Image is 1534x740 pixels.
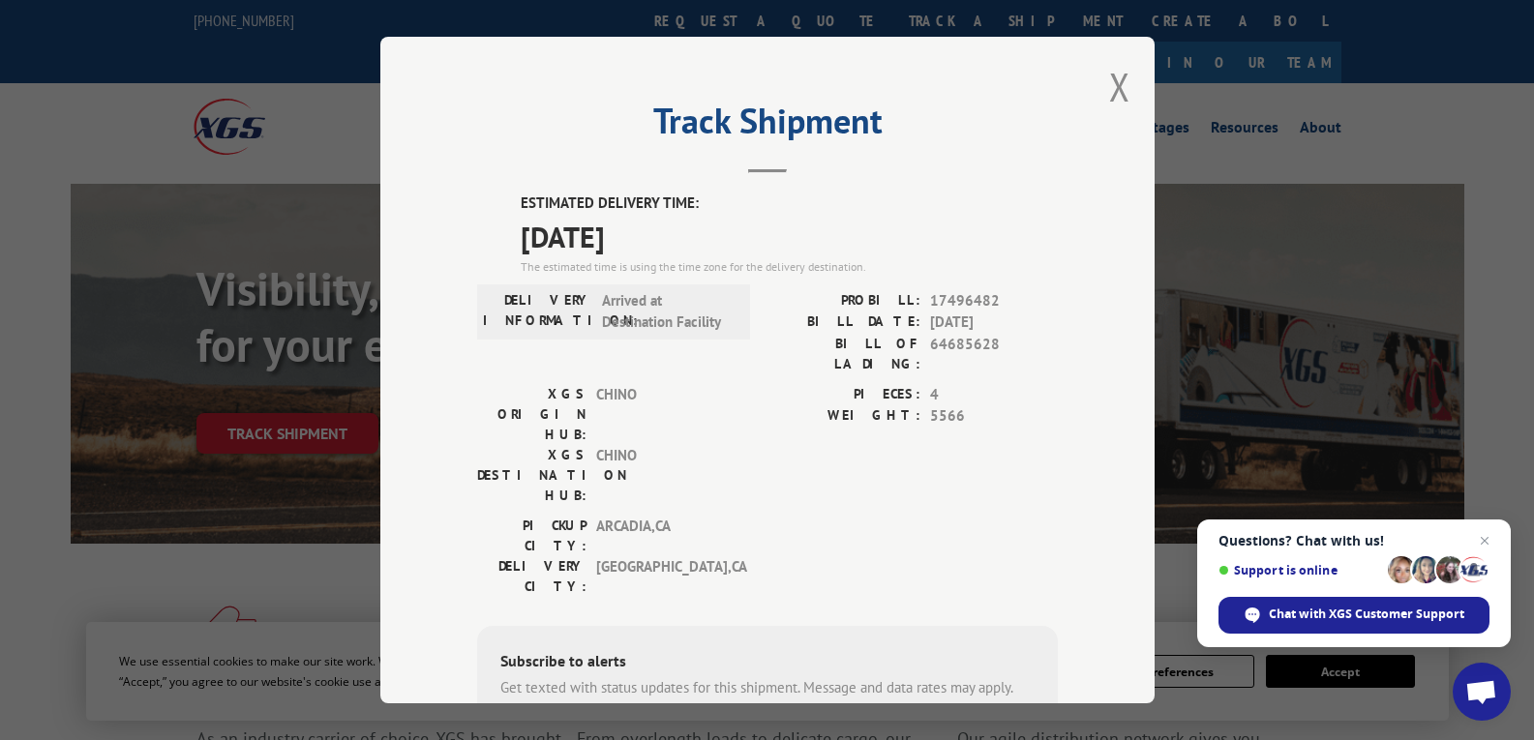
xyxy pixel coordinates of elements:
span: [GEOGRAPHIC_DATA] , CA [596,556,727,597]
label: PICKUP CITY: [477,516,587,556]
div: Open chat [1453,663,1511,721]
span: CHINO [596,384,727,445]
label: PIECES: [767,384,920,406]
span: 5566 [930,405,1058,428]
label: XGS DESTINATION HUB: [477,445,587,506]
label: XGS ORIGIN HUB: [477,384,587,445]
span: CHINO [596,445,727,506]
span: Arrived at Destination Facility [602,290,733,334]
label: ESTIMATED DELIVERY TIME: [521,192,1058,215]
span: Chat with XGS Customer Support [1269,606,1464,623]
label: BILL DATE: [767,311,920,334]
h2: Track Shipment [477,107,1058,144]
label: DELIVERY CITY: [477,556,587,597]
div: Get texted with status updates for this shipment. Message and data rates may apply. Message frequ... [500,677,1035,721]
div: Subscribe to alerts [500,649,1035,677]
span: ARCADIA , CA [596,516,727,556]
label: WEIGHT: [767,405,920,428]
div: The estimated time is using the time zone for the delivery destination. [521,258,1058,276]
span: [DATE] [521,215,1058,258]
span: 17496482 [930,290,1058,312]
label: PROBILL: [767,290,920,312]
label: DELIVERY INFORMATION: [483,290,592,334]
button: Close modal [1109,61,1130,112]
span: Close chat [1473,529,1496,552]
span: Questions? Chat with us! [1218,533,1489,548]
span: 64685628 [930,334,1058,374]
span: 4 [930,384,1058,406]
span: Support is online [1218,563,1381,577]
span: [DATE] [930,311,1058,334]
div: Chat with XGS Customer Support [1218,597,1489,634]
label: BILL OF LADING: [767,334,920,374]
